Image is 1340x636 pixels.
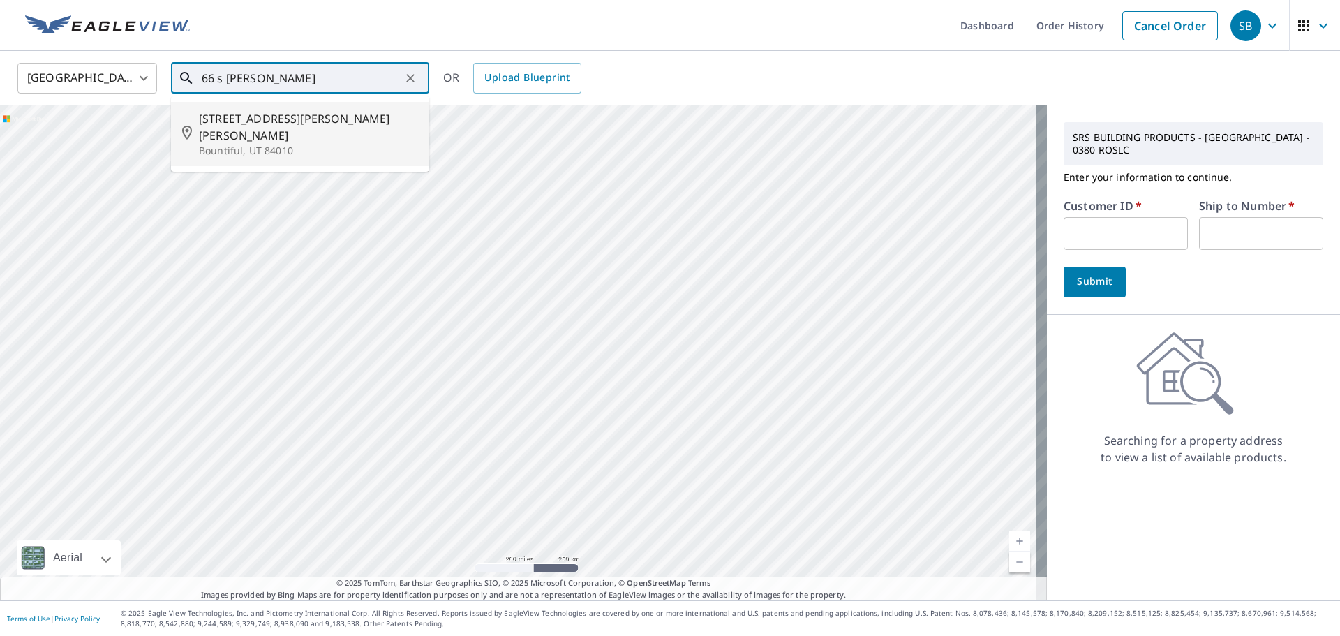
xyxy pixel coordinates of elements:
span: Submit [1075,273,1115,290]
p: Searching for a property address to view a list of available products. [1100,432,1287,466]
div: SB [1230,10,1261,41]
p: | [7,614,100,623]
div: Aerial [49,540,87,575]
button: Clear [401,68,420,88]
span: Upload Blueprint [484,69,569,87]
p: © 2025 Eagle View Technologies, Inc. and Pictometry International Corp. All Rights Reserved. Repo... [121,608,1333,629]
a: OpenStreetMap [627,577,685,588]
a: Cancel Order [1122,11,1218,40]
label: Customer ID [1064,200,1142,212]
p: SRS BUILDING PRODUCTS - [GEOGRAPHIC_DATA] - 0380 ROSLC [1067,126,1320,162]
p: Bountiful, UT 84010 [199,144,418,158]
div: [GEOGRAPHIC_DATA] [17,59,157,98]
a: Current Level 5, Zoom In [1009,531,1030,552]
button: Submit [1064,267,1126,297]
a: Privacy Policy [54,614,100,623]
span: [STREET_ADDRESS][PERSON_NAME][PERSON_NAME] [199,110,418,144]
span: © 2025 TomTom, Earthstar Geographics SIO, © 2025 Microsoft Corporation, © [336,577,711,589]
a: Current Level 5, Zoom Out [1009,552,1030,572]
input: Search by address or latitude-longitude [202,59,401,98]
a: Upload Blueprint [473,63,581,94]
a: Terms of Use [7,614,50,623]
div: OR [443,63,581,94]
div: Aerial [17,540,121,575]
p: Enter your information to continue. [1064,165,1323,189]
label: Ship to Number [1199,200,1295,212]
img: EV Logo [25,15,190,36]
a: Terms [688,577,711,588]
